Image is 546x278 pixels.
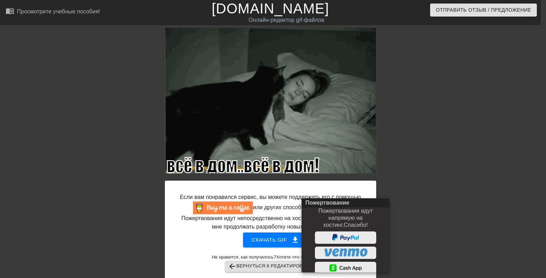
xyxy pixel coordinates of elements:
[329,264,362,272] img: cashApp.png
[318,208,373,228] ya-tr-span: Пожертвования идут напрямую на хостинг.
[344,222,368,228] ya-tr-span: Спасибо!
[331,233,360,241] img: paypal.png
[324,248,367,256] img: venmo.png
[305,200,349,206] ya-tr-span: Пожертвование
